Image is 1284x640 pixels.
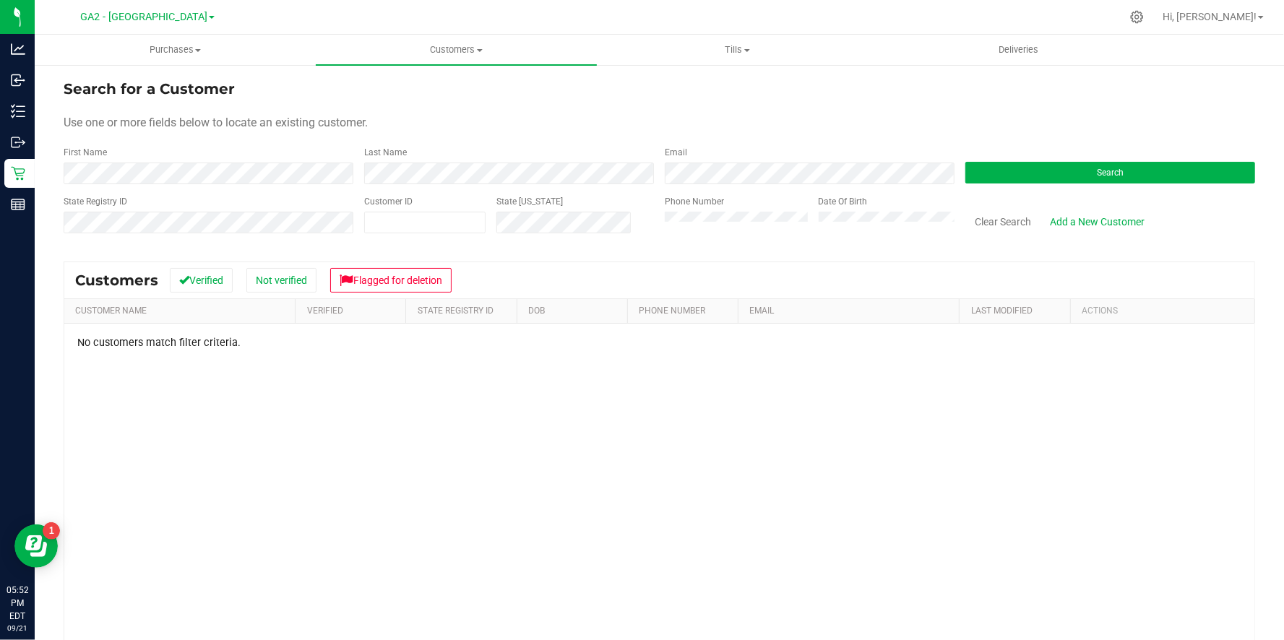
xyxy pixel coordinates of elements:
[364,146,407,159] label: Last Name
[11,42,25,56] inline-svg: Analytics
[14,524,58,568] iframe: Resource center
[64,80,235,98] span: Search for a Customer
[11,135,25,150] inline-svg: Outbound
[597,35,878,65] a: Tills
[11,73,25,87] inline-svg: Inbound
[11,166,25,181] inline-svg: Retail
[665,195,724,208] label: Phone Number
[364,195,413,208] label: Customer ID
[307,306,343,316] a: Verified
[1082,306,1249,316] div: Actions
[979,43,1058,56] span: Deliveries
[170,268,233,293] button: Verified
[35,43,315,56] span: Purchases
[64,116,368,129] span: Use one or more fields below to locate an existing customer.
[819,195,868,208] label: Date Of Birth
[598,43,877,56] span: Tills
[965,209,1040,234] button: Clear Search
[316,35,597,65] a: Customers
[316,43,597,56] span: Customers
[7,584,28,623] p: 05:52 PM EDT
[246,268,316,293] button: Not verified
[418,306,494,316] a: State Registry Id
[75,306,147,316] a: Customer Name
[43,522,60,540] iframe: Resource center unread badge
[1040,209,1154,234] a: Add a New Customer
[11,104,25,118] inline-svg: Inventory
[64,337,1254,349] div: No customers match filter criteria.
[878,35,1159,65] a: Deliveries
[7,623,28,633] p: 09/21
[330,268,452,293] button: Flagged for deletion
[528,306,545,316] a: DOB
[1128,10,1146,24] div: Manage settings
[965,162,1255,183] button: Search
[11,197,25,212] inline-svg: Reports
[1163,11,1257,22] span: Hi, [PERSON_NAME]!
[971,306,1033,316] a: Last Modified
[35,35,316,65] a: Purchases
[1097,168,1124,178] span: Search
[496,195,563,208] label: State [US_STATE]
[80,11,207,23] span: GA2 - [GEOGRAPHIC_DATA]
[665,146,687,159] label: Email
[75,272,158,289] span: Customers
[64,146,107,159] label: First Name
[639,306,705,316] a: Phone Number
[749,306,774,316] a: Email
[64,195,127,208] label: State Registry ID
